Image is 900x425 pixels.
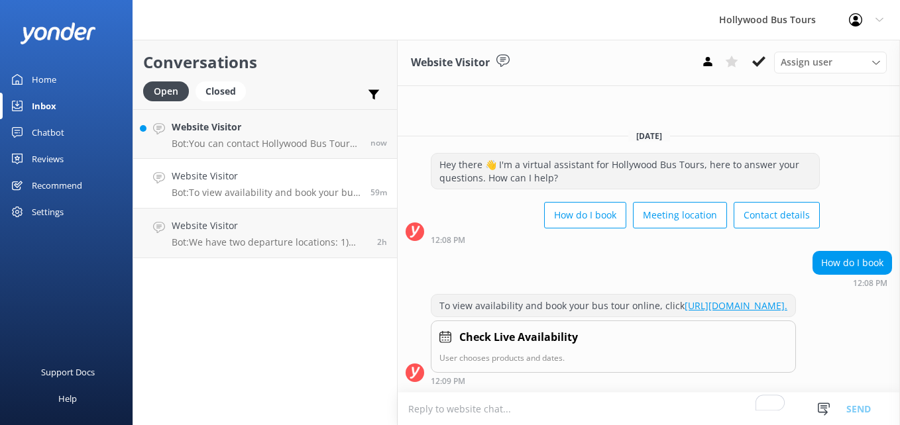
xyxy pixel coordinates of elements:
[32,93,56,119] div: Inbox
[459,329,578,346] h4: Check Live Availability
[411,54,490,71] h3: Website Visitor
[781,55,832,70] span: Assign user
[431,377,465,385] strong: 12:09 PM
[20,23,96,44] img: yonder-white-logo.png
[628,130,670,142] span: [DATE]
[439,352,787,364] p: User chooses products and dates.
[544,202,626,228] button: How do I book
[685,299,787,312] a: [URL][DOMAIN_NAME].
[143,81,189,101] div: Open
[32,66,56,93] div: Home
[172,218,367,233] h4: Website Visitor
[32,199,64,225] div: Settings
[58,385,77,412] div: Help
[813,252,891,274] div: How do I book
[431,235,820,244] div: Sep 09 2025 12:08pm (UTC -07:00) America/Tijuana
[813,278,892,287] div: Sep 09 2025 12:08pm (UTC -07:00) America/Tijuana
[774,52,887,73] div: Assign User
[32,146,64,172] div: Reviews
[431,376,796,385] div: Sep 09 2025 12:09pm (UTC -07:00) America/Tijuana
[633,202,727,228] button: Meeting location
[143,50,387,75] h2: Conversations
[370,187,387,198] span: Sep 09 2025 12:08pm (UTC -07:00) America/Tijuana
[172,138,361,150] p: Bot: You can contact Hollywood Bus Tours by phone at [PHONE_NUMBER] or by email at [EMAIL_ADDRESS...
[32,172,82,199] div: Recommend
[431,295,795,317] div: To view availability and book your bus tour online, click
[143,83,196,98] a: Open
[172,169,361,183] h4: Website Visitor
[133,209,397,258] a: Website VisitorBot:We have two departure locations: 1) [STREET_ADDRESS] - Please check-in inside ...
[431,236,465,244] strong: 12:08 PM
[196,81,246,101] div: Closed
[172,120,361,134] h4: Website Visitor
[41,359,95,385] div: Support Docs
[370,137,387,148] span: Sep 09 2025 01:07pm (UTC -07:00) America/Tijuana
[398,393,900,425] textarea: To enrich screen reader interactions, please activate Accessibility in Grammarly extension settings
[734,202,820,228] button: Contact details
[133,159,397,209] a: Website VisitorBot:To view availability and book your bus tour online, click [URL][DOMAIN_NAME].59m
[377,236,387,248] span: Sep 09 2025 10:35am (UTC -07:00) America/Tijuana
[32,119,64,146] div: Chatbot
[431,154,819,189] div: Hey there 👋 I'm a virtual assistant for Hollywood Bus Tours, here to answer your questions. How c...
[133,109,397,159] a: Website VisitorBot:You can contact Hollywood Bus Tours by phone at [PHONE_NUMBER] or by email at ...
[172,187,361,199] p: Bot: To view availability and book your bus tour online, click [URL][DOMAIN_NAME].
[196,83,253,98] a: Closed
[853,279,887,287] strong: 12:08 PM
[172,236,367,248] p: Bot: We have two departure locations: 1) [STREET_ADDRESS] - Please check-in inside the [GEOGRAPHI...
